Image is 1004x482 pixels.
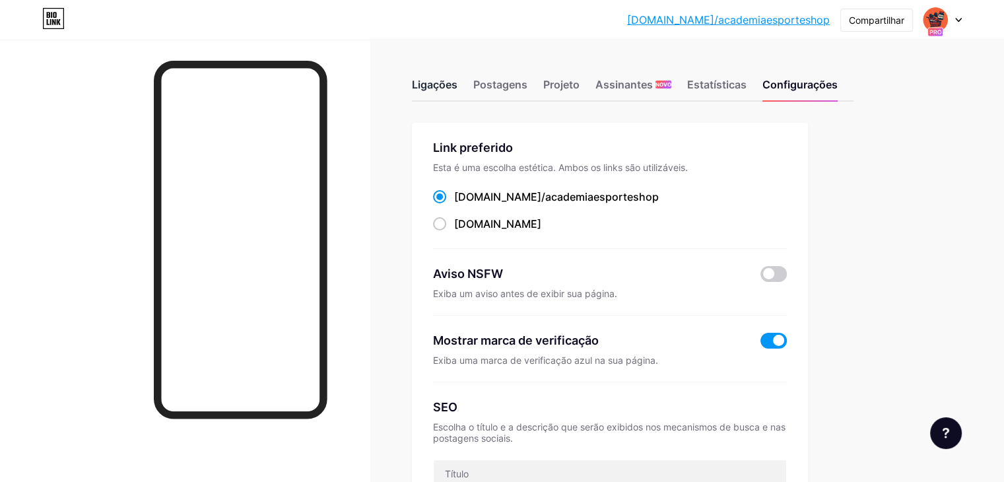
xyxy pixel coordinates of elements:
font: Mostrar marca de verificação [433,333,599,347]
font: Configurações [762,78,838,91]
font: Ligações [412,78,457,91]
font: Exiba uma marca de verificação azul na sua página. [433,355,658,366]
font: Compartilhar [849,15,904,26]
a: [DOMAIN_NAME]/academiaesporteshop [627,12,830,28]
font: Aviso NSFW [433,267,503,281]
font: [DOMAIN_NAME]/academiaesporteshop [627,13,830,26]
font: [DOMAIN_NAME]/ [454,190,545,203]
font: Postagens [473,78,527,91]
font: Assinantes [595,78,653,91]
font: Projeto [543,78,580,91]
font: Estatísticas [687,78,747,91]
font: Escolha o título e a descrição que serão exibidos nos mecanismos de busca e nas postagens sociais. [433,421,786,444]
font: SEO [433,400,457,414]
font: Esta é uma escolha estética. Ambos os links são utilizáveis. [433,162,688,173]
font: NOVO [655,81,671,88]
font: academiaesporteshop [545,190,659,203]
font: Exiba um aviso antes de exibir sua página. [433,288,617,299]
font: [DOMAIN_NAME] [454,217,541,230]
font: Link preferido [433,141,513,155]
img: academiaesporteshop [923,7,948,32]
